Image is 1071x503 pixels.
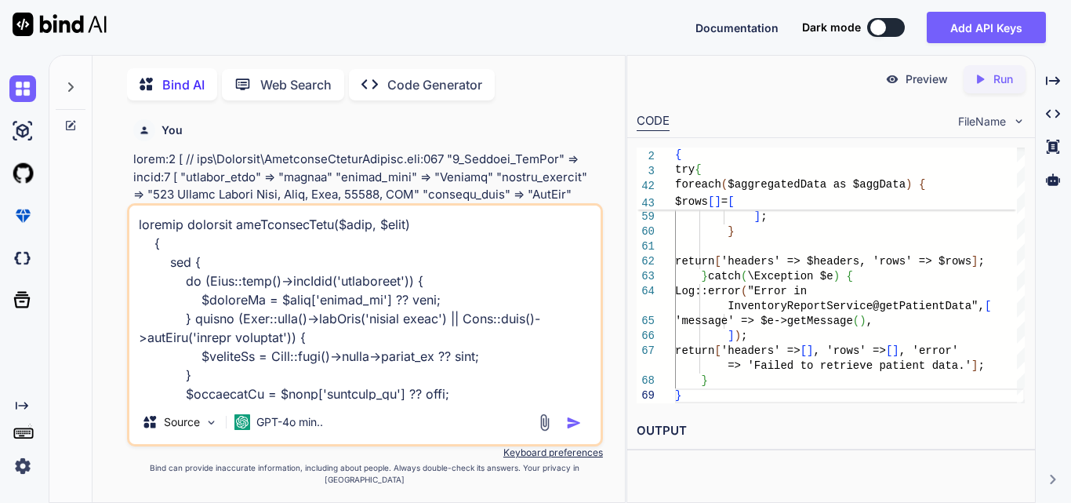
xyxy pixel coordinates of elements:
[978,255,985,268] span: ;
[721,178,728,191] span: (
[846,270,852,282] span: {
[637,329,655,344] div: 66
[129,206,601,400] textarea: loremip dolorsit ameTconsecTetu($adip, $elit) { sed { do (Eius::temp()->incIdid('utlaboreet')) { ...
[637,344,655,359] div: 67
[899,344,959,357] span: , 'error'
[747,285,807,297] span: "Error in
[637,254,655,269] div: 62
[675,315,853,327] span: 'message' => $e->getMessage
[234,414,250,430] img: GPT-4o mini
[885,72,899,86] img: preview
[637,149,655,164] span: 2
[919,178,925,191] span: {
[260,75,332,94] p: Web Search
[702,374,708,387] span: }
[728,178,906,191] span: $aggregatedData as $aggData
[866,315,873,327] span: ,
[813,344,885,357] span: , 'rows' =>
[675,195,708,208] span: $rows
[675,285,741,297] span: Log::error
[535,414,554,432] img: attachment
[675,255,714,268] span: return
[747,270,833,282] span: \Exception $e
[637,269,655,284] div: 63
[978,359,985,372] span: ;
[675,163,695,176] span: try
[708,270,741,282] span: catch
[9,453,36,479] img: settings
[728,359,971,372] span: => 'Failed to retrieve patient data.'
[801,344,807,357] span: [
[675,148,681,161] span: {
[164,414,200,430] p: Source
[892,344,899,357] span: ]
[741,285,747,297] span: (
[637,224,655,239] div: 60
[802,20,861,35] span: Dark mode
[754,210,761,223] span: ]
[993,71,1013,87] p: Run
[714,255,721,268] span: [
[985,300,991,312] span: [
[127,447,603,459] p: Keyboard preferences
[637,196,655,211] span: 43
[675,344,714,357] span: return
[728,330,734,342] span: ]
[637,374,655,388] div: 68
[9,118,36,144] img: ai-studio
[741,270,747,282] span: (
[637,239,655,254] div: 61
[906,71,948,87] p: Preview
[695,20,779,36] button: Documentation
[708,195,714,208] span: [
[675,178,721,191] span: foreach
[958,114,1006,129] span: FileName
[9,245,36,272] img: darkCloudIdeIcon
[728,300,985,312] span: InventoryReportService@getPatientData",
[702,270,708,282] span: }
[721,255,971,268] span: 'headers' => $headers, 'rows' => $rows
[695,21,779,35] span: Documentation
[566,415,582,431] img: icon
[675,389,681,402] span: }
[728,225,734,238] span: }
[695,163,701,176] span: {
[127,462,603,486] p: Bind can provide inaccurate information, including about people. Always double-check its answers....
[906,178,912,191] span: )
[886,344,892,357] span: [
[256,414,323,430] p: GPT-4o min..
[741,330,747,342] span: ;
[9,75,36,102] img: chat
[714,344,721,357] span: [
[637,112,670,131] div: CODE
[13,13,107,36] img: Bind AI
[1012,115,1026,128] img: chevron down
[637,210,655,224] div: 59
[971,359,978,372] span: ]
[627,413,1035,450] h2: OUTPUT
[714,195,721,208] span: ]
[387,75,482,94] p: Code Generator
[859,315,866,327] span: )
[637,314,655,329] div: 65
[807,344,813,357] span: ]
[971,255,978,268] span: ]
[761,210,767,223] span: ;
[9,160,36,187] img: githubLight
[721,344,801,357] span: 'headers' =>
[637,388,655,403] div: 69
[162,75,205,94] p: Bind AI
[637,164,655,179] span: 3
[735,330,741,342] span: )
[853,315,859,327] span: (
[162,122,183,138] h6: You
[637,284,655,299] div: 64
[833,270,840,282] span: )
[721,195,728,208] span: =
[927,12,1046,43] button: Add API Keys
[728,195,734,208] span: [
[637,179,655,194] span: 42
[205,416,218,429] img: Pick Models
[9,202,36,229] img: premium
